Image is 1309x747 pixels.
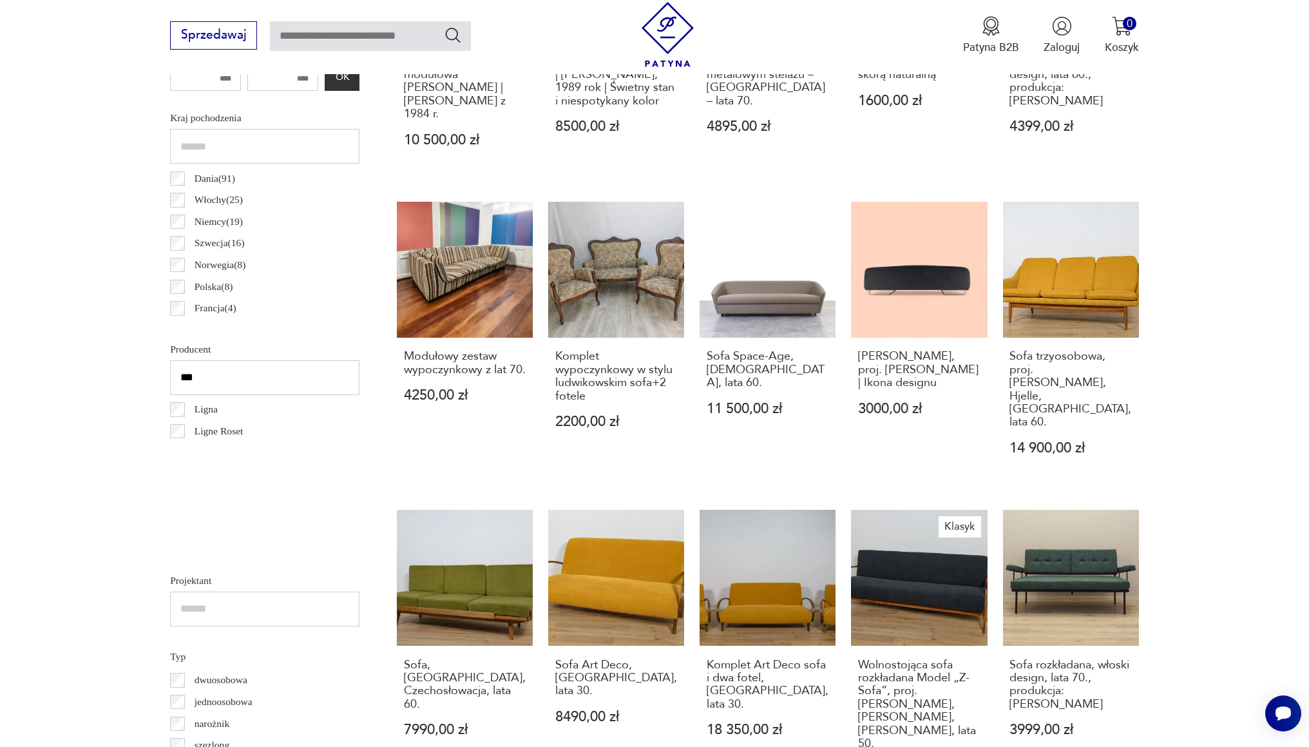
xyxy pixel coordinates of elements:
img: Ikonka użytkownika [1052,16,1072,36]
h3: [PERSON_NAME], proj. [PERSON_NAME] | Ikona designu [858,350,980,389]
p: Typ [170,648,359,665]
p: Szwajcaria ( 4 ) [195,322,251,338]
img: Ikona koszyka [1112,16,1132,36]
p: Francja ( 4 ) [195,300,236,316]
iframe: Smartsupp widget button [1265,695,1301,732]
p: Projektant [170,572,359,589]
h3: Komplet Art Deco sofa i dwa fotel, [GEOGRAPHIC_DATA], lata 30. [707,659,829,712]
a: Siedzisko Moroso Lowland, proj. Patricia Urquiola | Ikona designu[PERSON_NAME], proj. [PERSON_NAM... [851,202,987,485]
h3: Modułowy zestaw wypoczynkowy z lat 70. [404,350,526,376]
p: jednoosobowa [195,694,253,710]
a: Ikona medaluPatyna B2B [963,16,1019,55]
button: Zaloguj [1044,16,1080,55]
h3: Sofa [PERSON_NAME] | [PERSON_NAME], 1989 rok | Świetny stan i niespotykany kolor [555,55,678,108]
p: dwuosobowa [195,672,247,688]
h3: Sofa Space-Age, [DEMOGRAPHIC_DATA], lata 60. [707,350,829,389]
p: Włochy ( 25 ) [195,191,243,208]
p: 4895,00 zł [707,120,829,133]
p: 18 350,00 zł [707,723,829,737]
p: 8490,00 zł [555,710,678,724]
h3: Sofa Art Deco, [GEOGRAPHIC_DATA], lata 30. [555,659,678,698]
img: Ikona medalu [981,16,1001,36]
p: Patyna B2B [963,40,1019,55]
h3: Sofa trzyosobowa, proj. [PERSON_NAME], Hjelle, [GEOGRAPHIC_DATA], lata 60. [1009,350,1132,429]
button: OK [325,64,359,91]
p: Norwegia ( 8 ) [195,257,246,273]
p: 14 900,00 zł [1009,441,1132,455]
p: 11 500,00 zł [707,402,829,416]
a: Komplet wypoczynkowy w stylu ludwikowskim sofa+2 foteleKomplet wypoczynkowy w stylu ludwikowskim ... [548,202,684,485]
div: 0 [1123,17,1136,30]
p: Kraj pochodzenia [170,110,359,126]
a: Sofa Space-Age, Niemcy, lata 60.Sofa Space-Age, [DEMOGRAPHIC_DATA], lata 60.11 500,00 zł [700,202,836,485]
p: Polska ( 8 ) [195,278,233,295]
img: Patyna - sklep z meblami i dekoracjami vintage [635,2,700,67]
p: Ligna [195,401,218,418]
h3: Komplet wypoczynkowy w stylu ludwikowskim sofa+2 fotele [555,350,678,403]
h3: Sofa rozkładana, włoski design, lata 70., produkcja: [PERSON_NAME] [1009,659,1132,712]
p: Dania ( 91 ) [195,170,235,187]
h3: 3-osobowa sofa modułowa [PERSON_NAME] | [PERSON_NAME] z 1984 r. [404,55,526,121]
p: 1600,00 zł [858,94,980,108]
p: 4399,00 zł [1009,120,1132,133]
h3: Ławka palisandrowa ze skórą naturalną [858,55,980,82]
h3: Dwuosobowa sofa na metalowym stelażu – [GEOGRAPHIC_DATA] – lata 70. [707,55,829,108]
p: 2200,00 zł [555,415,678,429]
p: 4250,00 zł [404,389,526,402]
p: Zaloguj [1044,40,1080,55]
p: Szwecja ( 16 ) [195,235,245,251]
button: 0Koszyk [1105,16,1139,55]
p: 10 500,00 zł [404,133,526,147]
a: Modułowy zestaw wypoczynkowy z lat 70.Modułowy zestaw wypoczynkowy z lat 70.4250,00 zł [397,202,533,485]
a: Sofa trzyosobowa, proj. Gerhard Berg, Hjelle, Norwegia, lata 60.Sofa trzyosobowa, proj. [PERSON_N... [1003,202,1139,485]
p: Niemcy ( 19 ) [195,213,243,230]
p: Producent [170,341,359,358]
a: Sprzedawaj [170,31,257,41]
p: Ligne Roset [195,423,244,440]
p: 3000,00 zł [858,402,980,416]
p: 7990,00 zł [404,723,526,737]
button: Szukaj [444,26,463,44]
button: Sprzedawaj [170,21,257,50]
h3: Sofa, [GEOGRAPHIC_DATA], Czechosłowacja, lata 60. [404,659,526,712]
p: Koszyk [1105,40,1139,55]
h3: Sofa dębowa, duński design, lata 60., produkcja: [PERSON_NAME] [1009,55,1132,108]
button: Patyna B2B [963,16,1019,55]
p: narożnik [195,715,230,732]
p: 8500,00 zł [555,120,678,133]
p: 3999,00 zł [1009,723,1132,737]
